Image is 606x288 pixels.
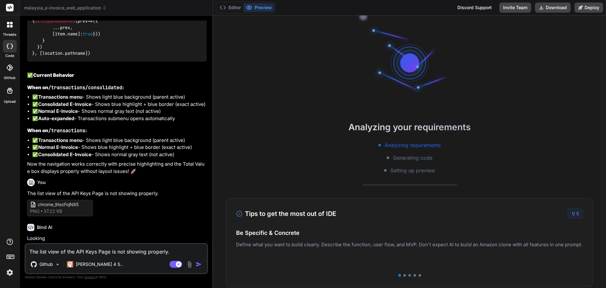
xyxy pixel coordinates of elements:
button: Download [535,3,571,13]
li: ✅ - Transactions submenu opens automatically [32,115,207,122]
img: icon [196,261,202,267]
span: png [30,208,39,214]
img: settings [4,267,15,278]
img: Pick Models [55,262,60,267]
li: ✅ - Shows blue highlight + blue border (exact active) [32,101,207,108]
strong: Transactions menu [38,137,82,143]
button: Editor [217,3,243,12]
strong: Auto-expanded [38,115,74,121]
strong: Consolidated E-Invoice [38,151,92,157]
label: GitHub [4,75,15,81]
button: Invite Team [499,3,531,13]
p: Now the navigation works correctly with precise highlighting and the Total Value box displays pro... [27,161,207,175]
p: The list view of the API Keys Page is not showing properly. [27,190,207,197]
img: Claude 4 Sonnet [67,261,73,267]
span: Setting up preview [390,167,435,174]
span: chrome_9IezFojN85 [38,201,88,208]
span: privacy [85,275,96,279]
strong: Normal E-Invoice [38,144,78,150]
strong: Normal E-Invoice [38,108,78,114]
div: / [567,209,583,218]
h4: Be Specific & Concrete [236,229,583,237]
li: ✅ - Shows light blue background (parent active) [32,137,207,144]
span: prev [78,18,88,24]
strong: Transactions menu [38,94,82,100]
span: Generating code [393,154,432,162]
div: Discord Support [454,3,496,13]
textarea: The list view of the API Keys Page is not showing properly. [26,244,207,255]
p: Always double-check its answers. Your in Bind [25,274,208,280]
span: => [78,18,93,24]
li: ✅ - Shows blue highlight + blue border (exact active) [32,144,207,151]
label: Upload [4,99,16,104]
span: malaysia_e-invoice_web_application [24,5,107,11]
h6: Bind AI [37,224,52,230]
button: Preview [243,3,274,12]
li: ✅ - Shows normal gray text (not active) [32,151,207,158]
li: ✅ - Shows light blue background (parent active) [32,94,207,101]
span: pathname [65,51,85,56]
h2: ✅ [27,72,207,79]
span: 5 [576,211,579,216]
p: [PERSON_NAME] 4 S.. [76,261,123,267]
h3: Tips to get the most out of IDE [236,209,336,218]
li: ✅ - Shows normal gray text (not active) [32,108,207,115]
span: 37.22 KB [44,208,62,214]
button: Deploy [574,3,603,13]
img: attachment [186,261,193,268]
label: threads [3,32,16,37]
h6: You [37,179,46,186]
h2: Analyzing your requirements [213,120,606,134]
p: Github [39,261,53,267]
span: name [68,31,78,37]
strong: When on : [27,127,87,133]
code: . ( { navigation. ( { (item. && (item)) { ( ({ ...prev, [item. ]: })) } }) }, [location. ]) [32,5,204,57]
strong: Consolidated E-Invoice [38,101,92,107]
span: true [83,31,93,37]
span: setExpandedMenus [35,18,75,24]
strong: When on : [27,84,124,90]
code: /transactions/consolidated [48,84,122,91]
label: code [5,53,14,58]
p: Looking [27,235,207,242]
span: 1 [572,211,573,216]
strong: Current Behavior [33,72,74,78]
span: Analyzing requirements [385,141,441,149]
code: /transactions [48,127,85,134]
